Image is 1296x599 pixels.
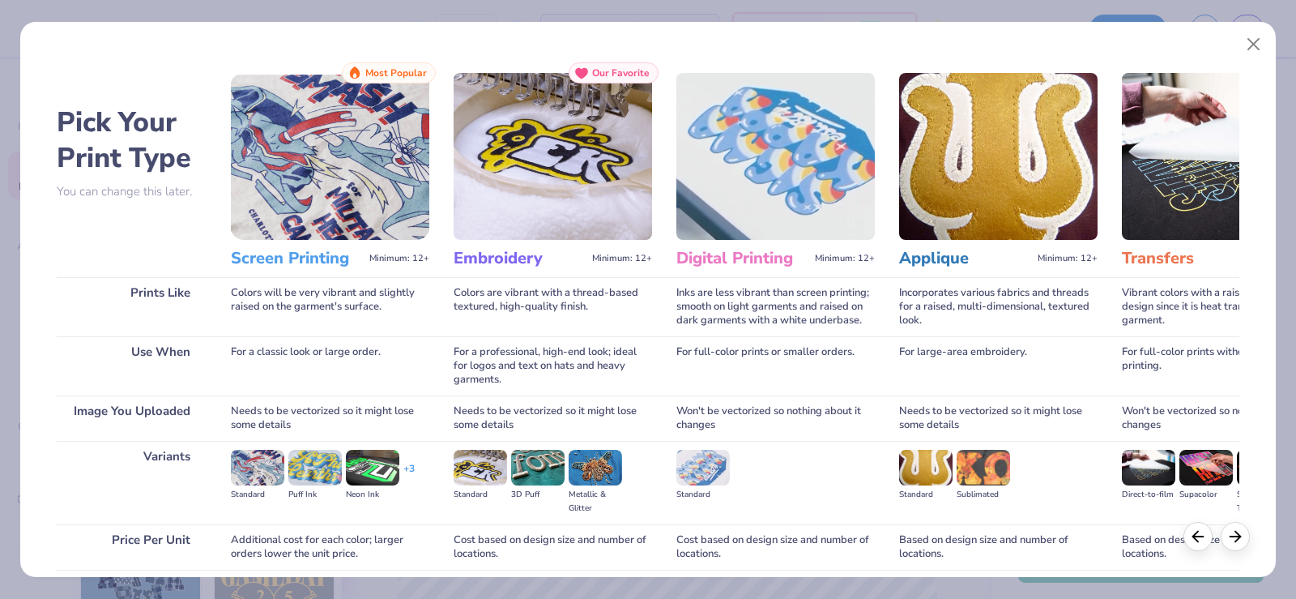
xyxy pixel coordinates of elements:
div: Standard [454,488,507,502]
div: Image You Uploaded [57,396,207,441]
img: Standard [454,450,507,486]
div: Colors are vibrant with a thread-based textured, high-quality finish. [454,277,652,336]
div: Neon Ink [346,488,399,502]
div: Cost based on design size and number of locations. [454,524,652,570]
img: Standard [899,450,953,486]
div: For full-color prints or smaller orders. [676,336,875,396]
div: Standard [676,488,730,502]
div: Sublimated [957,488,1010,502]
div: Based on design size and number of locations. [899,524,1098,570]
span: Minimum: 12+ [1038,253,1098,264]
img: Neon Ink [346,450,399,486]
img: 3D Puff [511,450,565,486]
div: Variants [57,441,207,524]
div: Prints Like [57,277,207,336]
div: For a professional, high-end look; ideal for logos and text on hats and heavy garments. [454,336,652,396]
h3: Screen Printing [231,248,363,269]
img: Supacolor [1179,450,1233,486]
h3: Applique [899,248,1031,269]
img: Applique [899,73,1098,240]
span: Minimum: 12+ [369,253,429,264]
p: You can change this later. [57,185,207,199]
div: For large-area embroidery. [899,336,1098,396]
span: Minimum: 12+ [815,253,875,264]
img: Screen Transfer [1237,450,1290,486]
span: Most Popular [365,67,427,79]
h3: Digital Printing [676,248,808,269]
img: Standard [676,450,730,486]
div: Needs to be vectorized so it might lose some details [899,396,1098,441]
div: Won't be vectorized so nothing about it changes [676,396,875,441]
div: Metallic & Glitter [569,488,622,516]
img: Sublimated [957,450,1010,486]
div: Puff Ink [288,488,342,502]
div: Direct-to-film [1122,488,1175,502]
span: Our Favorite [592,67,650,79]
img: Embroidery [454,73,652,240]
div: Standard [231,488,284,502]
div: 3D Puff [511,488,565,502]
button: Close [1238,29,1269,60]
img: Direct-to-film [1122,450,1175,486]
img: Metallic & Glitter [569,450,622,486]
img: Digital Printing [676,73,875,240]
div: Supacolor [1179,488,1233,502]
img: Puff Ink [288,450,342,486]
div: For a classic look or large order. [231,336,429,396]
img: Standard [231,450,284,486]
div: Screen Transfer [1237,488,1290,516]
span: Minimum: 12+ [592,253,652,264]
div: Cost based on design size and number of locations. [676,524,875,570]
div: Needs to be vectorized so it might lose some details [231,396,429,441]
div: + 3 [403,462,415,490]
h3: Embroidery [454,248,586,269]
div: Price Per Unit [57,524,207,570]
div: Additional cost for each color; larger orders lower the unit price. [231,524,429,570]
div: Colors will be very vibrant and slightly raised on the garment's surface. [231,277,429,336]
h2: Pick Your Print Type [57,105,207,176]
img: Screen Printing [231,73,429,240]
div: Incorporates various fabrics and threads for a raised, multi-dimensional, textured look. [899,277,1098,336]
div: Standard [899,488,953,502]
div: Needs to be vectorized so it might lose some details [454,396,652,441]
div: Inks are less vibrant than screen printing; smooth on light garments and raised on dark garments ... [676,277,875,336]
div: Use When [57,336,207,396]
h3: Transfers [1122,248,1254,269]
